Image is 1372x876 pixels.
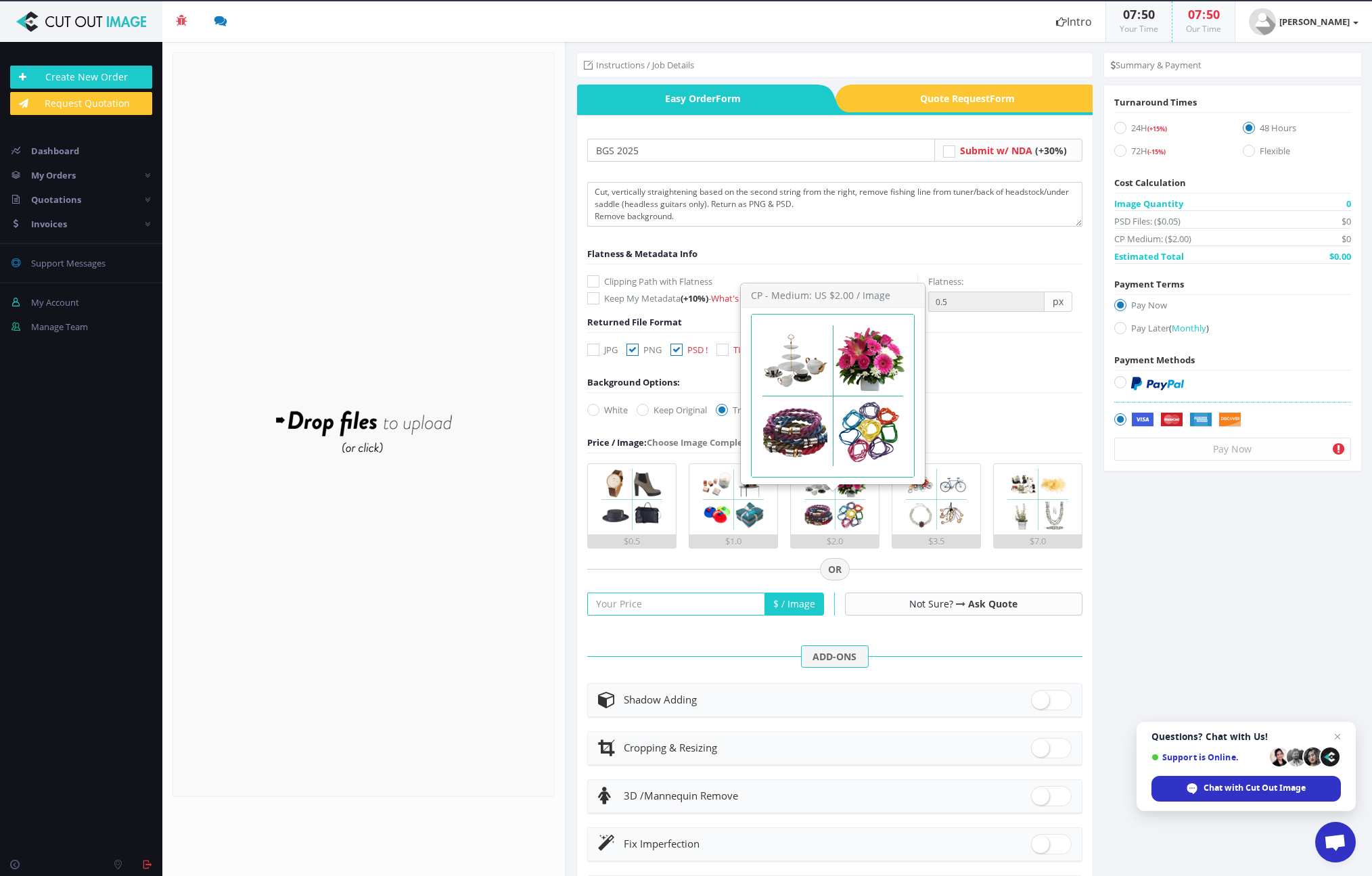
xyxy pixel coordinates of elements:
[577,85,818,112] a: Easy OrderForm
[1243,121,1351,139] label: 48 Hours
[31,145,79,157] span: Dashboard
[1342,214,1351,228] span: $0
[624,789,738,802] span: Mannequin Remove
[1114,232,1191,246] span: CP Medium: ($2.00)
[587,403,628,417] label: White
[791,534,879,548] div: $2.0
[801,645,869,668] span: ADD-ONS
[960,144,1067,157] a: Submit w/ NDA (+30%)
[1114,321,1351,340] label: Pay Later
[587,316,682,328] span: Returned File Format
[31,193,81,206] span: Quotations
[587,436,647,448] span: Price / Image:
[1172,322,1206,334] span: Monthly
[637,403,707,417] label: Keep Original
[10,66,152,89] a: Create New Order
[1346,197,1351,210] span: 0
[892,534,980,548] div: $3.5
[716,403,782,417] label: Transparent
[1151,731,1341,742] span: Questions? Chat with Us!
[1114,121,1222,139] label: 24H
[624,789,644,802] span: 3D /
[1003,464,1073,534] img: 5.png
[990,92,1015,105] i: Form
[1114,278,1184,290] span: Payment Terms
[1114,96,1197,108] span: Turnaround Times
[624,837,700,850] span: Fix Imperfection
[1131,377,1184,390] img: PayPal
[10,92,152,115] a: Request Quotation
[901,464,971,534] img: 4.png
[765,593,824,616] span: $ / Image
[31,257,106,269] span: Support Messages
[1114,197,1183,210] span: Image Quantity
[960,144,1032,157] span: Submit w/ NDA
[1249,8,1276,35] img: user_default.jpg
[1131,413,1241,428] img: Securely by Stripe
[733,344,754,356] span: TIFF !
[698,464,769,534] img: 2.png
[1147,122,1167,134] a: (+15%)
[1137,6,1141,22] span: :
[1151,752,1265,762] span: Support is Online.
[1043,1,1105,42] a: Intro
[752,315,914,477] img: 3.png
[587,593,765,616] input: Your Price
[928,275,963,288] label: Flatness:
[1169,322,1209,334] a: (Monthly)
[852,85,1093,112] a: Quote RequestForm
[716,92,741,105] i: Form
[968,597,1017,610] a: Ask Quote
[1114,214,1181,228] span: PSD Files: ($0.05)
[1279,16,1350,28] strong: [PERSON_NAME]
[1147,124,1167,133] span: (+15%)
[852,85,1093,112] span: Quote Request
[1342,232,1351,246] span: $0
[624,741,717,754] span: Cropping & Resizing
[10,11,152,32] img: Cut Out Image
[1114,298,1351,317] label: Pay Now
[711,292,761,304] a: What's This?
[1329,250,1351,263] span: $0.00
[1120,23,1158,34] small: Your Time
[587,275,917,288] label: Clipping Path with Flatness
[1243,144,1351,162] label: Flexible
[1035,144,1067,157] span: (+30%)
[587,139,935,162] input: Your Order Title
[1111,58,1202,72] li: Summary & Payment
[587,343,618,356] label: JPG
[689,534,777,548] div: $1.0
[1235,1,1372,42] a: [PERSON_NAME]
[687,344,708,356] span: PSD !
[800,464,870,534] img: 3.png
[587,375,680,389] div: Background Options:
[587,292,917,305] label: Keep My Metadata -
[626,343,662,356] label: PNG
[31,218,67,230] span: Invoices
[624,693,697,706] span: Shadow Adding
[1188,6,1202,22] span: 07
[1123,6,1137,22] span: 07
[1147,147,1166,156] span: (-15%)
[31,296,79,308] span: My Account
[1315,822,1356,862] a: Open chat
[1151,776,1341,802] span: Chat with Cut Out Image
[1204,782,1306,794] span: Chat with Cut Out Image
[1114,354,1195,366] span: Payment Methods
[1147,145,1166,157] a: (-15%)
[1206,6,1220,22] span: 50
[909,597,953,610] span: Not Sure?
[994,534,1082,548] div: $7.0
[31,169,76,181] span: My Orders
[31,321,88,333] span: Manage Team
[587,436,760,449] div: Choose Image Complexity
[1114,177,1186,189] span: Cost Calculation
[1141,6,1155,22] span: 50
[597,464,667,534] img: 1.png
[584,58,694,72] li: Instructions / Job Details
[681,292,708,304] span: (+10%)
[741,284,924,308] h3: CP - Medium: US $2.00 / Image
[577,85,818,112] span: Easy Order
[587,248,698,260] span: Flatness & Metadata Info
[1202,6,1206,22] span: :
